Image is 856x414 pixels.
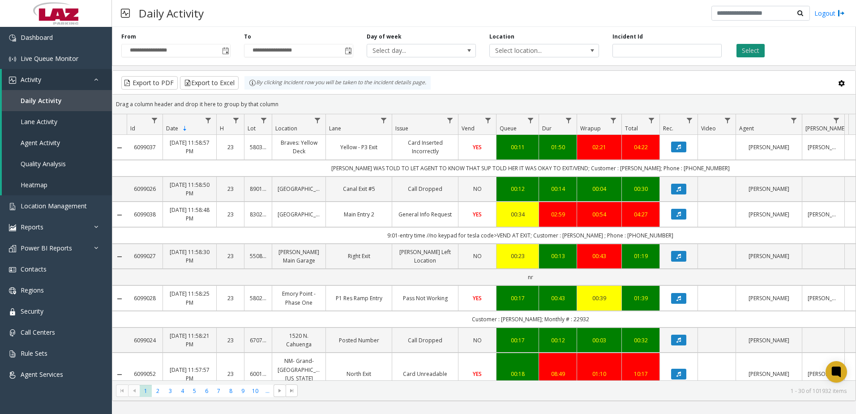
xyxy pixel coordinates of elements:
[367,33,402,41] label: Day of week
[398,294,453,302] a: Pass Not Working
[808,143,839,151] a: [PERSON_NAME]
[21,202,87,210] span: Location Management
[278,210,320,219] a: [GEOGRAPHIC_DATA]
[21,117,57,126] span: Lane Activity
[462,125,475,132] span: Vend
[582,336,616,345] div: 00:03
[21,349,47,358] span: Rule Sets
[502,210,533,219] a: 00:34
[544,370,571,378] div: 08:49
[278,357,320,391] a: NM- Grand-[GEOGRAPHIC_DATA]-[US_STATE][GEOGRAPHIC_DATA]
[582,210,616,219] a: 00:54
[464,252,491,260] a: NO
[741,185,796,193] a: [PERSON_NAME]
[378,114,390,126] a: Lane Filter Menu
[303,387,847,395] kendo-pager-info: 1 - 30 of 101932 items
[395,125,408,132] span: Issue
[544,210,571,219] a: 02:59
[222,370,239,378] a: 23
[9,34,16,42] img: 'icon'
[544,294,571,302] a: 00:43
[473,294,482,302] span: YES
[132,370,157,378] a: 6099052
[367,44,454,57] span: Select day...
[808,294,839,302] a: [PERSON_NAME]
[627,370,654,378] div: 10:17
[21,328,55,336] span: Call Centers
[168,332,211,349] a: [DATE] 11:58:21 PM
[21,75,41,84] span: Activity
[112,211,127,219] a: Collapse Details
[741,143,796,151] a: [PERSON_NAME]
[331,336,386,345] a: Posted Number
[473,143,482,151] span: YES
[502,252,533,260] a: 00:23
[244,76,431,90] div: By clicking Incident row you will be taken to the incident details page.
[608,114,620,126] a: Wrapup Filter Menu
[582,143,616,151] a: 02:21
[278,138,320,155] a: Braves: Yellow Deck
[582,294,616,302] a: 00:39
[278,248,320,265] a: [PERSON_NAME] Main Garage
[739,125,754,132] span: Agent
[250,210,266,219] a: 830202
[627,252,654,260] div: 01:19
[502,370,533,378] a: 00:18
[21,33,53,42] span: Dashboard
[222,294,239,302] a: 23
[132,336,157,345] a: 6099024
[741,336,796,345] a: [PERSON_NAME]
[9,245,16,252] img: 'icon'
[331,143,386,151] a: Yellow - P3 Exit
[230,114,242,126] a: H Filter Menu
[9,371,16,379] img: 'icon'
[544,185,571,193] a: 00:14
[502,143,533,151] div: 00:11
[250,294,266,302] a: 580271
[2,90,112,111] a: Daily Activity
[502,185,533,193] a: 00:12
[489,33,514,41] label: Location
[112,144,127,151] a: Collapse Details
[168,138,211,155] a: [DATE] 11:58:57 PM
[9,287,16,294] img: 'icon'
[244,33,251,41] label: To
[331,252,386,260] a: Right Exit
[130,125,135,132] span: Id
[582,252,616,260] a: 00:43
[814,9,845,18] a: Logout
[202,114,214,126] a: Date Filter Menu
[701,125,716,132] span: Video
[544,252,571,260] div: 00:13
[2,132,112,153] a: Agent Activity
[464,210,491,219] a: YES
[21,54,78,63] span: Live Queue Monitor
[112,253,127,260] a: Collapse Details
[582,185,616,193] div: 00:04
[722,114,734,126] a: Video Filter Menu
[21,265,47,273] span: Contacts
[112,371,127,378] a: Collapse Details
[684,114,696,126] a: Rec. Filter Menu
[2,111,112,132] a: Lane Activity
[276,387,283,394] span: Go to the next page
[274,384,286,397] span: Go to the next page
[134,2,208,24] h3: Daily Activity
[444,114,456,126] a: Issue Filter Menu
[176,385,188,397] span: Page 4
[627,336,654,345] a: 00:32
[278,332,320,349] a: 1520 N. Cahuenga
[2,174,112,195] a: Heatmap
[9,203,16,210] img: 'icon'
[180,76,239,90] button: Export to Excel
[788,114,800,126] a: Agent Filter Menu
[544,336,571,345] a: 00:12
[112,295,127,302] a: Collapse Details
[663,125,673,132] span: Rec.
[237,385,249,397] span: Page 9
[625,125,638,132] span: Total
